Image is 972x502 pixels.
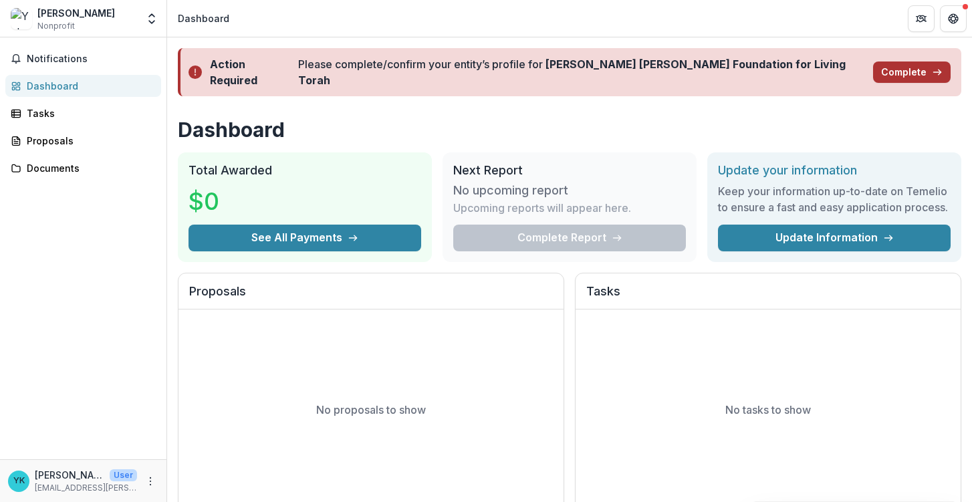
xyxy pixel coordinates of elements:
[718,225,951,251] a: Update Information
[11,8,32,29] img: Yehudah Webster
[5,48,161,70] button: Notifications
[178,11,229,25] div: Dashboard
[586,284,950,309] h2: Tasks
[35,468,104,482] p: [PERSON_NAME]
[110,469,137,481] p: User
[873,61,951,83] button: Complete
[298,57,846,87] strong: [PERSON_NAME] [PERSON_NAME] Foundation for Living Torah
[13,477,25,485] div: Yehuda Kurtzer
[27,134,150,148] div: Proposals
[298,56,862,88] div: Please complete/confirm your entity’s profile for
[37,20,75,32] span: Nonprofit
[316,402,426,418] p: No proposals to show
[5,75,161,97] a: Dashboard
[189,284,553,309] h2: Proposals
[718,163,951,178] h2: Update your information
[5,102,161,124] a: Tasks
[37,6,115,20] div: [PERSON_NAME]
[908,5,935,32] button: Partners
[178,118,961,142] h1: Dashboard
[35,482,137,494] p: [EMAIL_ADDRESS][PERSON_NAME][DOMAIN_NAME]
[725,402,811,418] p: No tasks to show
[5,157,161,179] a: Documents
[27,53,156,65] span: Notifications
[189,183,289,219] h3: $0
[27,106,150,120] div: Tasks
[718,183,951,215] h3: Keep your information up-to-date on Temelio to ensure a fast and easy application process.
[453,200,631,216] p: Upcoming reports will appear here.
[142,473,158,489] button: More
[189,163,421,178] h2: Total Awarded
[5,130,161,152] a: Proposals
[210,56,293,88] div: Action Required
[27,161,150,175] div: Documents
[172,9,235,28] nav: breadcrumb
[453,183,568,198] h3: No upcoming report
[189,225,421,251] button: See All Payments
[940,5,967,32] button: Get Help
[27,79,150,93] div: Dashboard
[142,5,161,32] button: Open entity switcher
[453,163,686,178] h2: Next Report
